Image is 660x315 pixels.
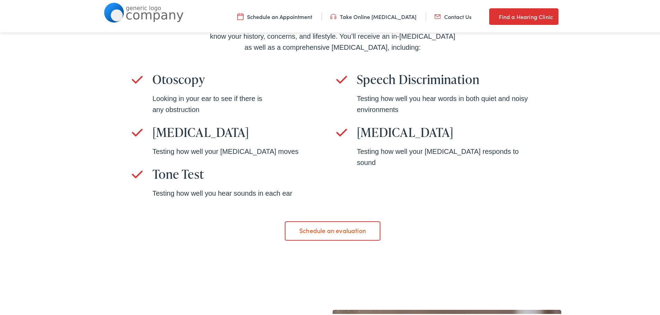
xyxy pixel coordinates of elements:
a: Schedule an Appointment [237,11,312,19]
div: Testing how well your [MEDICAL_DATA] moves [152,145,329,156]
a: Take Online [MEDICAL_DATA] [330,11,416,19]
h3: Otoscopy [152,71,329,85]
a: Contact Us [434,11,472,19]
img: utility icon [237,11,244,19]
h3: [MEDICAL_DATA] [357,123,534,138]
div: Looking in your ear to see if there is any obstruction [152,92,329,114]
h3: Tone Test [152,165,329,180]
img: utility icon [330,11,336,19]
a: Schedule an evaluation [285,220,380,239]
div: When you visit in person for a risk-free evaluation, we'll spend time getting to know your histor... [208,18,457,52]
img: utility icon [489,11,495,19]
div: Testing how well you hear words in both quiet and noisy environments [357,92,534,114]
img: utility icon [434,11,441,19]
div: Testing how well your [MEDICAL_DATA] responds to sound [357,145,534,167]
div: Testing how well you hear sounds in each ear [152,186,329,197]
h3: Speech Discrimination [357,71,534,85]
h3: [MEDICAL_DATA] [152,123,329,138]
a: Find a Hearing Clinic [489,7,558,24]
